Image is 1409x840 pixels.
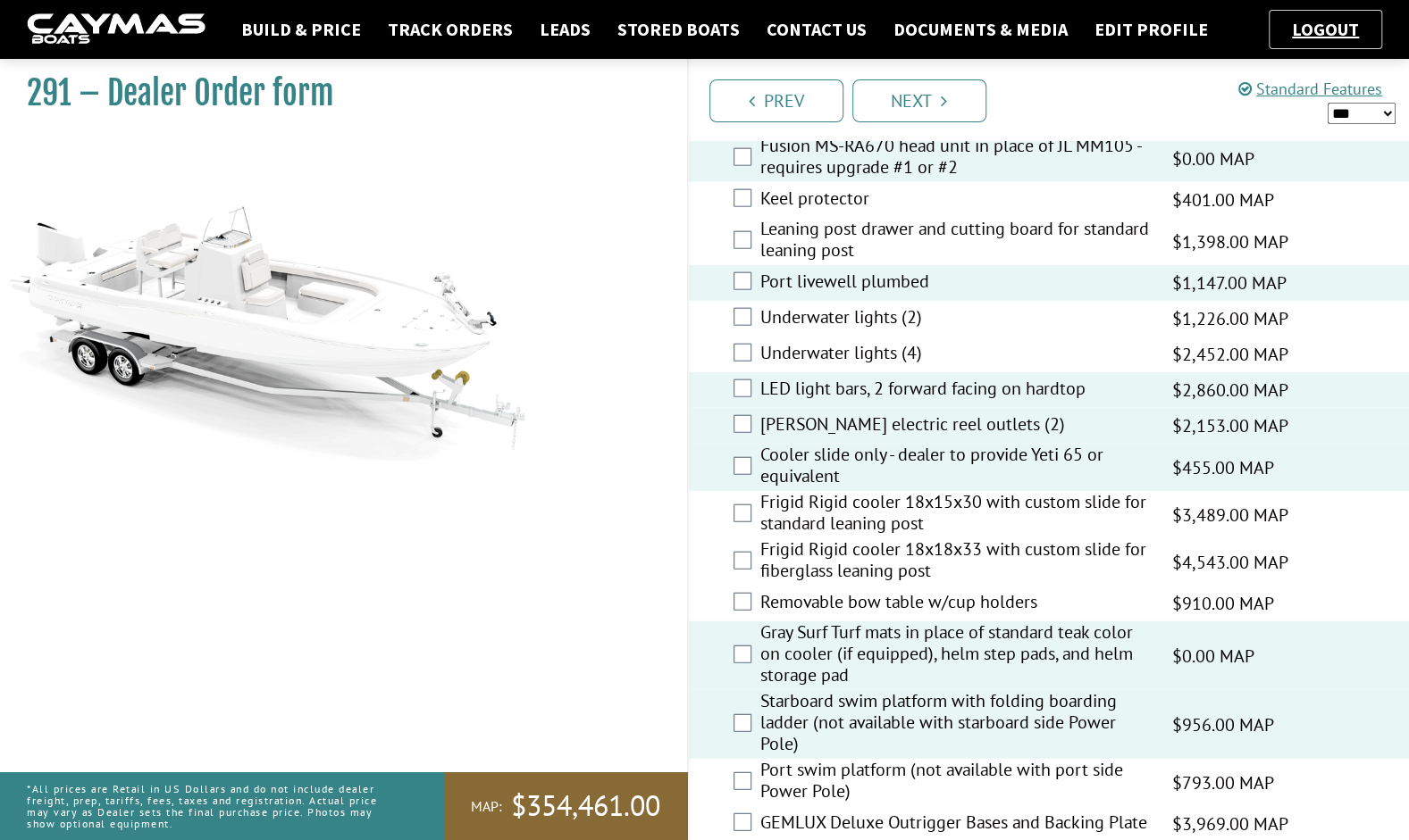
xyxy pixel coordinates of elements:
[1171,305,1287,332] span: $1,226.00 MAP
[760,135,1150,182] label: Fusion MS-RA670 head unit in place of JL MM105 - requires upgrade #1 or #2
[379,18,522,41] a: Track Orders
[1086,18,1217,41] a: Edit Profile
[852,79,986,122] a: Next
[1171,811,1287,837] span: $3,969.00 MAP
[1171,769,1273,796] span: $793.00 MAP
[760,759,1150,806] label: Port swim platform (not available with port side Power Pole)
[760,413,1150,439] label: [PERSON_NAME] electric reel outlets (2)
[760,538,1150,586] label: Frigid Rigid cooler 18x18x33 with custom slide for fiberglass leaning post
[760,591,1150,617] label: Removable bow table w/cup holders
[1171,454,1273,481] span: $455.00 MAP
[608,18,749,41] a: Stored Boats
[27,774,404,839] p: *All prices are Retail in US Dollars and do not include dealer freight, prep, tariffs, fees, taxe...
[760,218,1150,265] label: Leaning post drawer and cutting board for standard leaning post
[511,787,660,825] span: $354,461.00
[1171,270,1286,296] span: $1,147.00 MAP
[1171,146,1254,172] span: $0.00 MAP
[1171,590,1273,617] span: $910.00 MAP
[1171,412,1287,439] span: $2,153.00 MAP
[760,444,1150,491] label: Cooler slide only - dealer to provide Yeti 65 or equivalent
[760,378,1150,403] label: LED light bars, 2 forward facing on hardtop
[27,13,205,46] img: caymas-dealer-connect-2ed40d3bc7270c1d8d7ffb4b79bf05adc795679939227970def78ec6f6c03838.gif
[760,621,1150,690] label: Gray Surf Turf mats in place of standard teak color on cooler (if equipped), helm step pads, and ...
[1171,229,1287,255] span: $1,398.00 MAP
[709,79,843,122] a: Prev
[27,73,642,113] h1: 291 – Dealer Order form
[1171,549,1287,576] span: $4,543.00 MAP
[1171,502,1287,528] span: $3,489.00 MAP
[1171,341,1287,368] span: $2,452.00 MAP
[760,306,1150,332] label: Underwater lights (2)
[760,690,1150,759] label: Starboard swim platform with folding boarding ladder (not available with starboard side Power Pole)
[1238,79,1382,99] a: Standard Features
[760,491,1150,538] label: Frigid Rigid cooler 18x15x30 with custom slide for standard leaning post
[760,187,1150,213] label: Keel protector
[531,18,600,41] a: Leads
[444,772,687,840] a: MAP:$354,461.00
[1283,18,1368,40] a: Logout
[760,811,1150,837] label: GEMLUX Deluxe Outrigger Bases and Backing Plate
[760,270,1150,296] label: Port livewell plumbed
[232,18,370,41] a: Build & Price
[760,342,1150,368] label: Underwater lights (4)
[885,18,1077,41] a: Documents & Media
[758,18,876,41] a: Contact Us
[471,797,502,816] span: MAP:
[1171,711,1273,738] span: $956.00 MAP
[1171,187,1273,213] span: $401.00 MAP
[1171,643,1254,670] span: $0.00 MAP
[1171,377,1287,403] span: $2,860.00 MAP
